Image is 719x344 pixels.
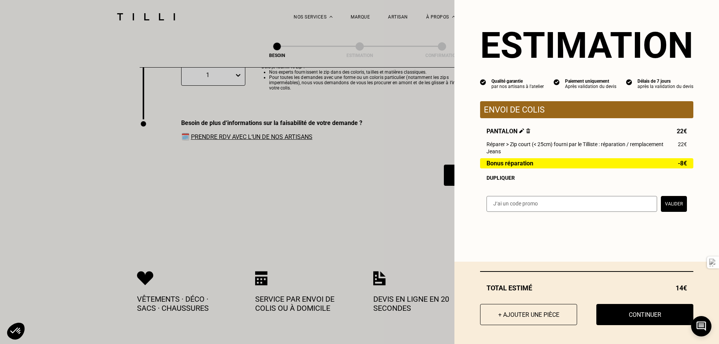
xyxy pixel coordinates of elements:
span: Réparer > Zip court (< 25cm) fourni par le Tilliste : réparation / remplacement [487,141,664,147]
button: Valider [661,196,687,212]
div: Paiement uniquement [565,79,616,84]
div: Après validation du devis [565,84,616,89]
img: icon list info [480,79,486,85]
div: après la validation du devis [637,84,693,89]
span: Pantalon [487,128,530,135]
input: J‘ai un code promo [487,196,657,212]
img: Éditer [519,128,524,133]
p: Envoi de colis [484,105,690,114]
img: icon list info [626,79,632,85]
img: Supprimer [526,128,530,133]
button: Continuer [596,304,693,325]
div: Total estimé [480,284,693,292]
span: 22€ [677,128,687,135]
div: par nos artisans à l'atelier [491,84,544,89]
span: 22€ [678,141,687,147]
img: icon list info [554,79,560,85]
span: 14€ [676,284,687,292]
span: Bonus réparation [487,160,533,167]
span: Jeans [487,148,501,154]
div: Délais de 7 jours [637,79,693,84]
div: Dupliquer [487,175,687,181]
section: Estimation [480,24,693,66]
div: Qualité garantie [491,79,544,84]
span: -8€ [678,160,687,167]
button: + Ajouter une pièce [480,304,577,325]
